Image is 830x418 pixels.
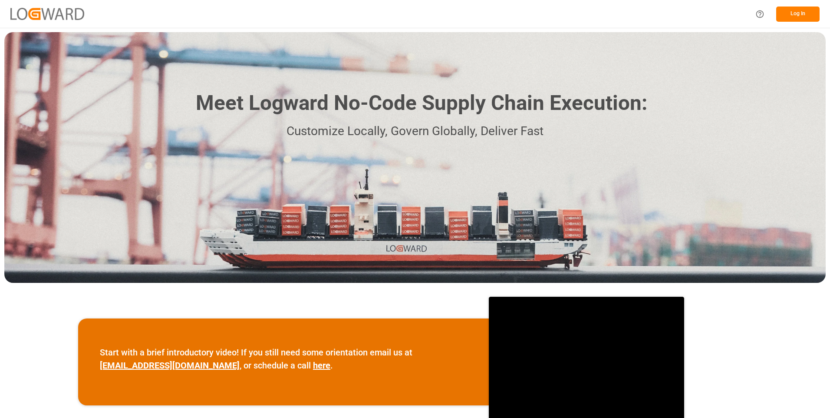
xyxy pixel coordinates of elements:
[313,360,330,371] a: here
[776,7,820,22] button: Log In
[100,360,240,371] a: [EMAIL_ADDRESS][DOMAIN_NAME]
[196,88,647,119] h1: Meet Logward No-Code Supply Chain Execution:
[750,4,770,24] button: Help Center
[10,8,84,20] img: Logward_new_orange.png
[183,122,647,141] p: Customize Locally, Govern Globally, Deliver Fast
[100,346,467,372] p: Start with a brief introductory video! If you still need some orientation email us at , or schedu...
